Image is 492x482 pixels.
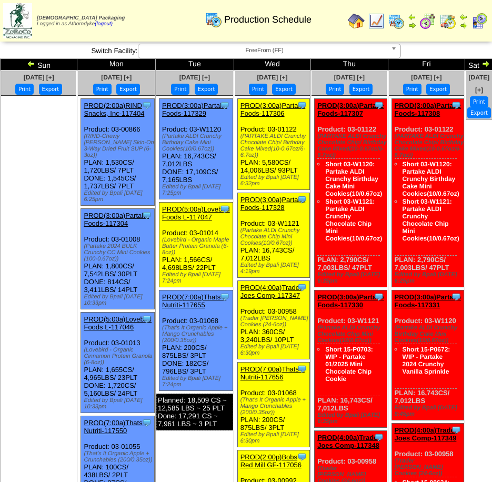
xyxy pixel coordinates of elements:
[317,272,387,284] div: Edited by Bpali [DATE] 6:35pm
[95,21,113,27] a: (logout)
[195,84,218,95] button: Export
[470,96,488,107] button: Print
[142,417,152,428] img: Tooltip
[162,133,233,152] div: (Partake ALDI Crunchy Birthday Cake Mini Cookies(10/0.67oz))
[439,13,456,29] img: calendarinout.gif
[224,14,312,25] span: Production Schedule
[297,282,307,293] img: Tooltip
[408,21,416,29] img: arrowright.gif
[219,292,230,302] img: Tooltip
[77,59,156,71] td: Mon
[374,100,384,111] img: Tooltip
[403,346,450,375] a: Short 15-P0672: WIP - Partake 2024 Crunchy Vanilla Sprinkle
[84,102,144,117] a: PROD(2:00a)RIND Snacks, Inc-117404
[101,74,132,81] a: [DATE] [+]
[84,133,154,158] div: (RIND-Chewy [PERSON_NAME] Skin-On 3-Way Dried Fruit SUP (6-3oz))
[297,100,307,111] img: Tooltip
[162,205,230,221] a: PROD(5:00a)Lovebird Foods L-117047
[234,59,310,71] td: Wed
[171,84,189,95] button: Print
[411,74,441,81] a: [DATE] [+]
[317,293,384,309] a: PROD(3:00a)Partake Foods-117330
[27,59,35,68] img: arrowleft.gif
[240,196,306,212] a: PROD(3:00a)Partake Foods-117328
[84,190,154,203] div: Edited by Bpali [DATE] 6:25pm
[349,84,373,95] button: Export
[426,84,450,95] button: Export
[395,133,464,158] div: (PARTAKE ALDI Crunchy Chocolate Chip/ Birthday Cake Mixed(10-0.67oz/6-6.7oz))
[317,102,384,117] a: PROD(3:00a)Partake Foods-117307
[37,15,125,27] span: Logged in as Athorndyke
[143,44,387,57] span: FreeFrom (FF)
[237,99,310,190] div: Product: 03-01122 PLAN: 5,580CS / 14,006LBS / 93PLT
[317,325,387,344] div: (Partake ALDI Crunchy Chocolate Chip Mini Cookies(10/0.67oz))
[481,59,490,68] img: arrowright.gif
[374,432,384,443] img: Tooltip
[162,237,233,256] div: (Lovebird - Organic Maple Butter Protein Granola (6-8oz))
[325,346,373,383] a: Short 15-P0703: WIP - Partake 01/2025 Mini Chocolate Chip Cookie
[162,184,233,196] div: Edited by Bpali [DATE] 7:25pm
[237,281,310,359] div: Product: 03-00958 PLAN: 360CS / 3,240LBS / 10PLT
[459,21,468,29] img: arrowright.gif
[240,284,302,299] a: PROD(4:00a)Trader Joes Comp-117347
[1,59,77,71] td: Sun
[272,84,296,95] button: Export
[84,397,154,410] div: Edited by Bpali [DATE] 10:33pm
[395,293,461,309] a: PROD(3:00a)Partake Foods-117331
[469,74,490,94] a: [DATE] [+]
[159,203,233,287] div: Product: 03-01014 PLAN: 1,566CS / 4,698LBS / 22PLT
[395,325,464,344] div: (Partake ALDI Crunchy Birthday Cake Mini Cookies(10/0.67oz))
[240,133,310,158] div: (PARTAKE ALDI Crunchy Chocolate Chip/ Birthday Cake Mixed(10-0.67oz/6-6.7oz))
[81,313,155,413] div: Product: 03-01013 PLAN: 1,655CS / 4,965LBS / 23PLT DONE: 1,720CS / 5,160LBS / 24PLT
[237,193,310,278] div: Product: 03-W1121 PLAN: 16,743CS / 7,012LBS
[317,133,387,158] div: (PARTAKE ALDI Crunchy Chocolate Chip/ Birthday Cake Mixed(10-0.67oz/6-6.7oz))
[297,364,307,374] img: Tooltip
[159,290,233,391] div: Product: 03-01068 PLAN: 200CS / 875LBS / 3PLT DONE: 182CS / 796LBS / 3PLT
[257,74,287,81] a: [DATE] [+]
[451,425,461,435] img: Tooltip
[162,102,227,117] a: PROD(3:00a)Partake Foods-117329
[237,363,310,447] div: Product: 03-01068 PLAN: 200CS / 875LBS / 3PLT
[142,100,152,111] img: Tooltip
[162,272,233,284] div: Edited by Bpali [DATE] 7:24pm
[240,227,310,246] div: (Partake ALDI Crunchy Chocolate Chip Mini Cookies(10/0.67oz))
[219,100,230,111] img: Tooltip
[81,209,155,309] div: Product: 03-01008 PLAN: 1,800CS / 7,542LBS / 30PLT DONE: 814CS / 3,411LBS / 14PLT
[93,84,112,95] button: Print
[395,272,464,284] div: Edited by Bpali [DATE] 6:25pm
[395,458,464,477] div: (Trader [PERSON_NAME] Cookies (24-6oz))
[419,13,436,29] img: calendarblend.gif
[240,365,305,381] a: PROD(7:00a)Thats It Nutriti-117656
[240,344,310,356] div: Edited by Bpali [DATE] 6:30pm
[240,262,310,275] div: Edited by Bpali [DATE] 4:19pm
[84,212,149,227] a: PROD(3:00a)Partake Foods-117304
[311,59,388,71] td: Thu
[179,74,210,81] a: [DATE] [+]
[162,325,233,344] div: (That's It Organic Apple + Mango Crunchables (200/0.35oz))
[334,74,365,81] a: [DATE] [+]
[459,13,468,21] img: arrowleft.gif
[162,375,233,388] div: Edited by Bpali [DATE] 7:24pm
[315,290,387,428] div: Product: 03-W1121 PLAN: 16,743CS / 7,012LBS
[408,13,416,21] img: arrowleft.gif
[240,315,310,328] div: (Trader [PERSON_NAME] Cookies (24-6oz))
[84,450,154,463] div: (That's It Organic Apple + Crunchables (200/0.35oz))
[162,293,226,309] a: PROD(7:00a)Thats It Nutriti-117655
[451,100,461,111] img: Tooltip
[84,243,154,262] div: (Partake 2024 BULK Crunchy CC Mini Cookies (100-0.67oz))
[240,102,306,117] a: PROD(3:00a)Partake Foods-117306
[3,3,32,38] img: zoroco-logo-small.webp
[403,160,459,197] a: Short 03-W1120: Partake ALDI Crunchy Birthday Cake Mini Cookies(10/0.67oz)
[374,292,384,302] img: Tooltip
[24,74,54,81] a: [DATE] [+]
[451,292,461,302] img: Tooltip
[403,84,421,95] button: Print
[471,13,488,29] img: calendarcustomer.gif
[317,412,387,425] div: Edited by Bpali [DATE] 6:35pm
